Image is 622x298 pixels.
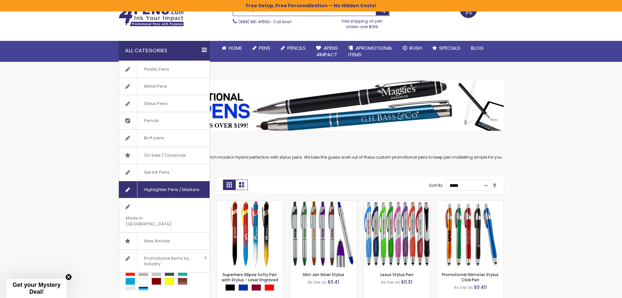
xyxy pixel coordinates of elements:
span: As low as [381,279,400,285]
a: On Sale / Closeouts [119,147,210,164]
span: Gel Ink Pens [137,164,176,181]
label: Sort By [429,183,443,188]
div: Red [264,284,274,291]
span: $0.41 [327,279,339,285]
a: Superhero Ellipse Softy Pen with Stylus - Laser Engraved [217,201,283,206]
strong: Grid [223,180,235,190]
span: Get your Mystery Deal! [12,282,60,295]
a: Pencils [119,112,210,129]
a: Metal Pens [119,78,210,95]
span: Highlighter Pens / Markers [137,181,206,198]
div: All Categories [119,41,210,61]
span: As low as [454,285,473,290]
span: New Arrivals [137,233,177,250]
a: Lexus Stylus Pen [380,272,413,277]
div: Burgundy [251,284,261,291]
button: Close teaser [65,274,72,280]
span: Specials [439,44,460,51]
a: Promotional Items by Industry [119,250,210,272]
a: Promotional iSlimster Stylus Click Pen [442,272,499,283]
a: (888) 88-4PENS [238,19,270,25]
span: Pencils [137,112,166,129]
span: Promotional Items by Industry [137,250,202,272]
a: Promotional iSlimster Stylus Click Pen [437,201,503,206]
span: 4PROMOTIONAL ITEMS [348,44,392,58]
a: Rush [398,41,427,55]
span: Blog [471,44,484,51]
h1: Custom Stylus Pens [119,137,504,148]
a: Bic® pens [119,130,210,147]
a: Slim Jen Silver Stylus [290,201,357,206]
span: Plastic Pens [137,61,176,78]
span: $0.40 [474,284,487,290]
span: As low as [308,279,327,285]
img: Superhero Ellipse Softy Pen with Stylus - Laser Engraved [217,201,283,267]
a: Pens [247,41,276,55]
img: Promotional iSlimster Stylus Click Pen [437,201,503,267]
a: Slim Jen Silver Stylus [303,272,344,277]
a: 4Pens4impact [311,41,343,62]
span: Bic® pens [137,130,171,147]
span: - Call Now! [238,19,292,25]
a: Pencils [276,41,311,55]
span: Made in [GEOGRAPHIC_DATA] [119,210,193,232]
img: 4Pens Custom Pens and Promotional Products [119,6,184,26]
a: 4PROMOTIONALITEMS [343,41,398,62]
span: Stylus Pens [137,95,174,112]
div: Free shipping on pen orders over $199 [335,16,390,29]
a: Home [216,41,247,55]
div: Both writing and tech functionalities are a match made in hybrid perfection with stylus pens. We ... [119,137,504,160]
div: Black [225,284,235,291]
a: Specials [427,41,466,55]
img: Stylus Pens [119,80,504,131]
span: Pens [259,44,270,51]
div: Blue [238,284,248,291]
div: Get your Mystery Deal!Close teaser [7,279,67,298]
a: Superhero Ellipse Softy Pen with Stylus - Laser Engraved [222,272,278,283]
a: Highlighter Pens / Markers [119,181,210,198]
span: Rush [409,44,422,51]
a: Plastic Pens [119,61,210,78]
span: 4Pens 4impact [316,44,338,58]
a: Gel Ink Pens [119,164,210,181]
a: Stylus Pens [119,95,210,112]
a: Blog [466,41,489,55]
span: On Sale / Closeouts [137,147,193,164]
span: Metal Pens [137,78,174,95]
img: Slim Jen Silver Stylus [290,201,357,267]
span: Home [229,44,242,51]
span: $0.31 [401,279,412,285]
a: New Arrivals [119,233,210,250]
a: Lexus Stylus Pen [364,201,430,206]
a: Made in [GEOGRAPHIC_DATA] [119,198,210,232]
span: Pencils [287,44,306,51]
img: Lexus Stylus Pen [364,201,430,267]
